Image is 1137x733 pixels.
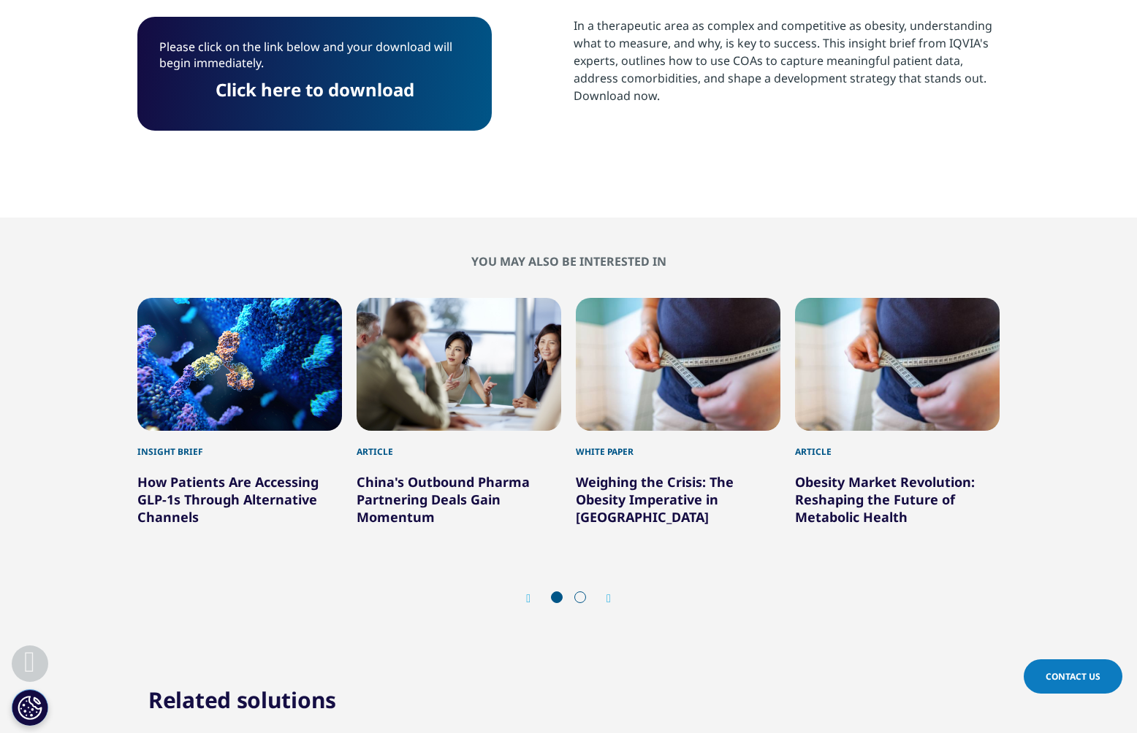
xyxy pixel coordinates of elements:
[137,473,319,526] a: How Patients Are Accessing GLP-1s Through Alternative Channels
[137,431,342,458] div: Insight Brief
[1046,670,1100,683] span: Contact Us
[357,473,530,526] a: China's Outbound Pharma Partnering Deals Gain Momentum
[137,298,342,526] div: 1 / 6
[526,591,545,605] div: Previous slide
[1024,659,1122,694] a: Contact Us
[12,689,48,726] button: Cookies Settings
[795,473,975,526] a: Obesity Market Revolution: Reshaping the Future of Metabolic Health
[576,298,780,526] div: 3 / 6
[576,431,780,458] div: White Paper
[576,473,734,526] a: Weighing the Crisis: The Obesity Imperative in [GEOGRAPHIC_DATA]
[216,77,414,101] a: Click here to download
[592,591,611,605] div: Next slide
[795,431,1000,458] div: Article
[159,39,470,82] p: Please click on the link below and your download will begin immediately.
[357,431,561,458] div: Article
[795,298,1000,526] div: 4 / 6
[148,686,336,715] h2: Related solutions
[137,254,1000,269] h2: You may also be interested in
[357,298,561,526] div: 2 / 6
[574,17,1000,115] p: In a therapeutic area as complex and competitive as obesity, understanding what to measure, and w...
